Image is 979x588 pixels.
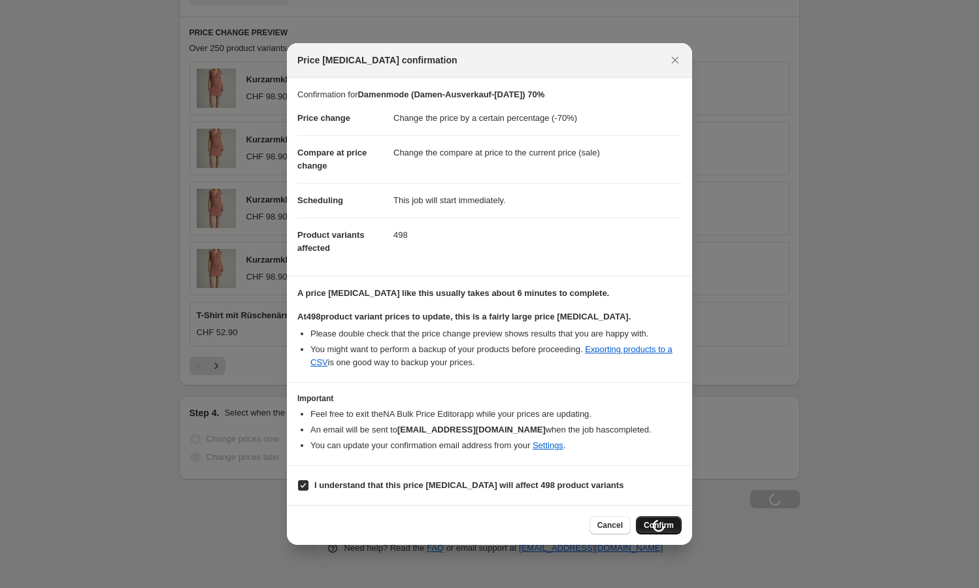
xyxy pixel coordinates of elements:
[310,343,682,369] li: You might want to perform a backup of your products before proceeding. is one good way to backup ...
[310,423,682,436] li: An email will be sent to when the job has completed .
[310,439,682,452] li: You can update your confirmation email address from your .
[297,88,682,101] p: Confirmation for
[310,327,682,340] li: Please double check that the price change preview shows results that you are happy with.
[297,54,457,67] span: Price [MEDICAL_DATA] confirmation
[297,113,350,123] span: Price change
[310,408,682,421] li: Feel free to exit the NA Bulk Price Editor app while your prices are updating.
[314,480,623,490] b: I understand that this price [MEDICAL_DATA] will affect 498 product variants
[533,440,563,450] a: Settings
[393,183,682,218] dd: This job will start immediately.
[297,230,365,253] span: Product variants affected
[393,218,682,252] dd: 498
[597,520,623,531] span: Cancel
[393,135,682,170] dd: Change the compare at price to the current price (sale)
[297,195,343,205] span: Scheduling
[397,425,546,434] b: [EMAIL_ADDRESS][DOMAIN_NAME]
[297,148,367,171] span: Compare at price change
[666,51,684,69] button: Close
[297,393,682,404] h3: Important
[357,90,544,99] b: Damenmode (Damen-Ausverkauf-[DATE]) 70%
[297,312,631,321] b: At 498 product variant prices to update, this is a fairly large price [MEDICAL_DATA].
[393,101,682,135] dd: Change the price by a certain percentage (-70%)
[297,288,609,298] b: A price [MEDICAL_DATA] like this usually takes about 6 minutes to complete.
[589,516,631,534] button: Cancel
[310,344,672,367] a: Exporting products to a CSV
